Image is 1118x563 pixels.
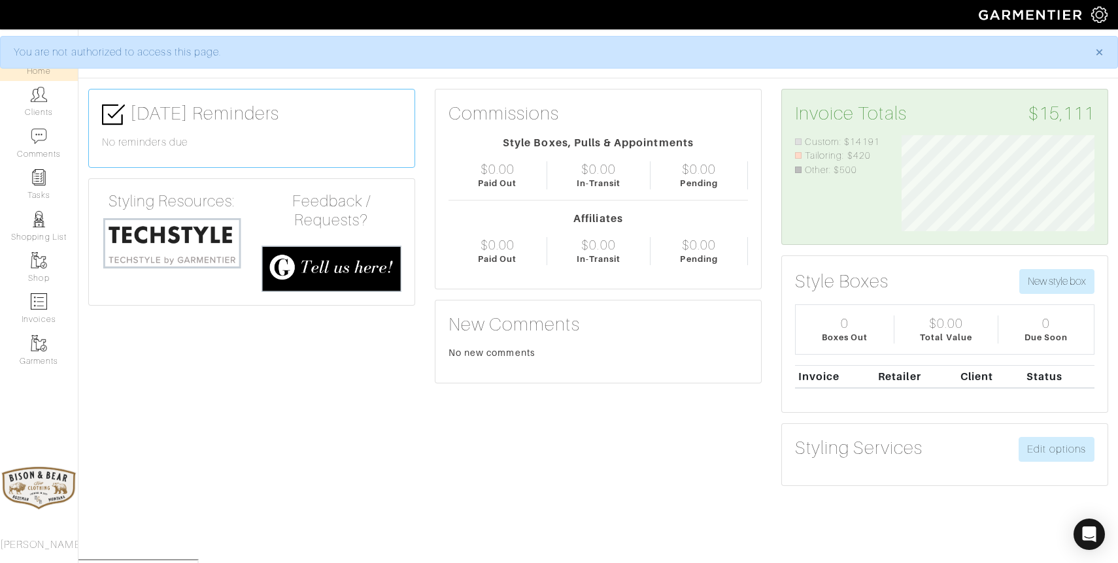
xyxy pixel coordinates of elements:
img: clients-icon-6bae9207a08558b7cb47a8932f037763ab4055f8c8b6bfacd5dc20c3e0201464.png [31,86,47,103]
div: Total Value [920,331,972,344]
img: garments-icon-b7da505a4dc4fd61783c78ac3ca0ef83fa9d6f193b1c9dc38574b1d14d53ca28.png [31,335,47,351]
div: No new comments [449,346,748,359]
th: Status [1023,365,1094,388]
div: In-Transit [577,177,621,189]
h4: Feedback / Requests? [262,192,401,230]
img: garmentier-logo-header-white-b43fb05a5012e4ada735d5af1a66efaba907eab6374d6393d1fbf88cb4ef424d.png [972,3,1091,26]
li: Custom: $14191 [795,135,882,150]
div: Affiliates [449,211,748,227]
img: garments-icon-b7da505a4dc4fd61783c78ac3ca0ef83fa9d6f193b1c9dc38574b1d14d53ca28.png [31,252,47,268]
a: Edit options [1019,437,1094,462]
img: gear-icon-white-bd11855cb880d31180b6d7d6211b90ccbf57a29d726f0c71d8c61bd08dd39cc2.png [1091,7,1108,23]
img: reminder-icon-8004d30b9f0a5d33ae49ab947aed9ed385cf756f9e5892f1edd6e32f2345188e.png [31,169,47,185]
div: Boxes Out [822,331,868,344]
th: Client [957,365,1023,388]
li: Other: $500 [795,163,882,178]
h3: Style Boxes [795,270,889,293]
img: techstyle-93310999766a10050dc78ceb7f971a75838126fd19372ce40ba20cdf6a89b94b.png [102,216,242,270]
img: comment-icon-a0a6a9ef722e966f86d9cbdc48e553b5cf19dbc54f86b18d962a5391bc8f6eb6.png [31,128,47,144]
div: 0 [841,315,849,331]
div: You are not authorized to access this page. [14,44,1076,60]
div: Open Intercom Messenger [1074,519,1105,550]
button: New style box [1019,269,1094,294]
div: $0.00 [682,237,716,253]
div: Paid Out [478,253,517,265]
img: stylists-icon-eb353228a002819b7ec25b43dbf5f0378dd9e0616d9560372ff212230b889e62.png [31,211,47,227]
h3: New Comments [449,314,748,336]
div: Pending [680,177,717,189]
span: × [1094,43,1104,61]
div: $0.00 [929,315,963,331]
div: $0.00 [481,161,515,177]
div: $0.00 [581,161,615,177]
div: In-Transit [577,253,621,265]
div: Style Boxes, Pulls & Appointments [449,135,748,151]
div: Due Soon [1025,331,1068,344]
img: feedback_requests-3821251ac2bd56c73c230f3229a5b25d6eb027adea667894f41107c140538ee0.png [262,246,401,293]
div: 0 [1042,315,1050,331]
img: orders-icon-0abe47150d42831381b5fb84f609e132dff9fe21cb692f30cb5eec754e2cba89.png [31,293,47,310]
div: Pending [680,253,717,265]
h3: [DATE] Reminders [102,103,401,126]
div: $0.00 [481,237,515,253]
div: $0.00 [682,161,716,177]
h3: Styling Services [795,437,923,459]
h4: Styling Resources: [102,192,242,211]
h3: Invoice Totals [795,103,1094,125]
img: check-box-icon-36a4915ff3ba2bd8f6e4f29bc755bb66becd62c870f447fc0dd1365fcfddab58.png [102,103,125,126]
div: Paid Out [478,177,517,189]
div: $0.00 [581,237,615,253]
th: Invoice [795,365,875,388]
span: $15,111 [1028,103,1094,125]
h6: No reminders due [102,137,401,149]
th: Retailer [875,365,957,388]
h3: Commissions [449,103,560,125]
li: Tailoring: $420 [795,149,882,163]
